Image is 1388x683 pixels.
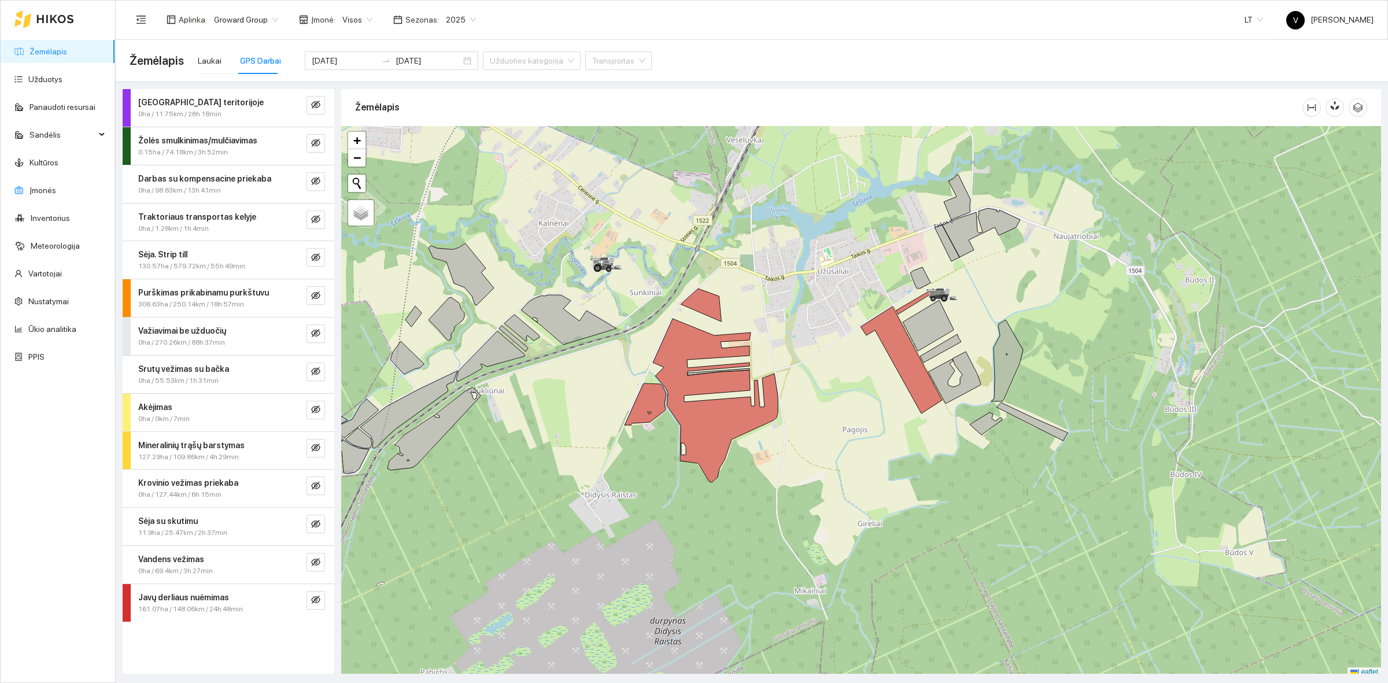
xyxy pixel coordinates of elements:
[311,519,320,530] span: eye-invisible
[307,553,325,571] button: eye-invisible
[1245,11,1263,28] span: LT
[396,54,461,67] input: Pabaigos data
[307,96,325,115] button: eye-invisible
[123,584,334,622] div: Javų derliaus nuėmimas161.07ha / 148.06km / 24h 48mineye-invisible
[214,11,278,28] span: Groward Group
[138,136,257,145] strong: Žolės smulkinimas/mulčiavimas
[311,215,320,226] span: eye-invisible
[138,288,269,297] strong: Purškimas prikabinamu purkštuvu
[28,75,62,84] a: Užduotys
[138,593,229,602] strong: Javų derliaus nuėmimas
[138,441,245,450] strong: Mineralinių trąšų barstymas
[31,213,70,223] a: Inventorius
[311,100,320,111] span: eye-invisible
[307,134,325,153] button: eye-invisible
[138,299,244,310] span: 308.63ha / 250.14km / 18h 57min
[138,604,243,615] span: 161.07ha / 148.06km / 24h 48min
[138,414,190,424] span: 0ha / 0km / 7min
[311,595,320,606] span: eye-invisible
[307,324,325,343] button: eye-invisible
[198,54,222,67] div: Laukai
[311,558,320,568] span: eye-invisible
[311,367,320,378] span: eye-invisible
[130,51,184,70] span: Žemėlapis
[307,286,325,305] button: eye-invisible
[138,147,228,158] span: 0.15ha / 74.18km / 3h 52min
[240,54,281,67] div: GPS Darbai
[1302,98,1321,117] button: column-width
[138,555,204,564] strong: Vandens vežimas
[123,432,334,470] div: Mineralinių trąšų barstymas127.29ha / 109.86km / 4h 29mineye-invisible
[123,470,334,507] div: Krovinio vežimas priekaba0ha / 127.44km / 6h 15mineye-invisible
[307,401,325,419] button: eye-invisible
[28,352,45,361] a: PPIS
[123,89,334,127] div: [GEOGRAPHIC_DATA] teritorijoje0ha / 11.75km / 26h 18mineye-invisible
[29,158,58,167] a: Kultūros
[446,11,476,28] span: 2025
[138,489,222,500] span: 0ha / 127.44km / 6h 15min
[31,241,80,250] a: Meteorologija
[311,481,320,492] span: eye-invisible
[353,133,361,147] span: +
[138,364,229,374] strong: Srutų vežimas su bačka
[307,211,325,229] button: eye-invisible
[28,297,69,306] a: Nustatymai
[307,248,325,267] button: eye-invisible
[355,91,1302,124] div: Žemėlapis
[348,149,366,167] a: Zoom out
[307,591,325,610] button: eye-invisible
[307,515,325,533] button: eye-invisible
[382,56,391,65] span: to
[307,439,325,457] button: eye-invisible
[29,47,67,56] a: Žemėlapis
[1286,15,1374,24] span: [PERSON_NAME]
[130,8,153,31] button: menu-fold
[138,212,256,221] strong: Traktoriaus transportas kelyje
[307,363,325,381] button: eye-invisible
[311,328,320,339] span: eye-invisible
[299,15,308,24] span: shop
[307,477,325,495] button: eye-invisible
[138,403,172,412] strong: Akėjimas
[167,15,176,24] span: layout
[123,546,334,584] div: Vandens vežimas0ha / 69.4km / 3h 27mineye-invisible
[123,317,334,355] div: Važiavimai be užduočių0ha / 270.26km / 88h 37mineye-invisible
[138,337,225,348] span: 0ha / 270.26km / 88h 37min
[138,452,239,463] span: 127.29ha / 109.86km / 4h 29min
[1303,103,1320,112] span: column-width
[138,478,238,488] strong: Krovinio vežimas priekaba
[348,175,366,192] button: Initiate a new search
[138,375,219,386] span: 0ha / 55.53km / 1h 31min
[123,508,334,545] div: Sėja su skutimu11.9ha / 25.47km / 2h 37mineye-invisible
[311,405,320,416] span: eye-invisible
[348,132,366,149] a: Zoom in
[123,241,334,279] div: Sėja. Strip till130.57ha / 579.72km / 55h 49mineye-invisible
[405,13,439,26] span: Sezonas :
[311,291,320,302] span: eye-invisible
[123,165,334,203] div: Darbas su kompensacine priekaba0ha / 98.63km / 13h 41mineye-invisible
[393,15,403,24] span: calendar
[348,200,374,226] a: Layers
[28,324,76,334] a: Ūkio analitika
[123,204,334,241] div: Traktoriaus transportas kelyje0ha / 1.28km / 1h 4mineye-invisible
[311,443,320,454] span: eye-invisible
[138,109,222,120] span: 0ha / 11.75km / 26h 18min
[138,98,264,107] strong: [GEOGRAPHIC_DATA] teritorijoje
[311,253,320,264] span: eye-invisible
[123,127,334,165] div: Žolės smulkinimas/mulčiavimas0.15ha / 74.18km / 3h 52mineye-invisible
[136,14,146,25] span: menu-fold
[123,356,334,393] div: Srutų vežimas su bačka0ha / 55.53km / 1h 31mineye-invisible
[179,13,207,26] span: Aplinka :
[29,102,95,112] a: Panaudoti resursai
[138,250,187,259] strong: Sėja. Strip till
[311,138,320,149] span: eye-invisible
[138,527,227,538] span: 11.9ha / 25.47km / 2h 37min
[311,13,335,26] span: Įmonė :
[382,56,391,65] span: swap-right
[353,150,361,165] span: −
[123,279,334,317] div: Purškimas prikabinamu purkštuvu308.63ha / 250.14km / 18h 57mineye-invisible
[28,269,62,278] a: Vartotojai
[138,174,271,183] strong: Darbas su kompensacine priekaba
[138,261,245,272] span: 130.57ha / 579.72km / 55h 49min
[1293,11,1298,29] span: V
